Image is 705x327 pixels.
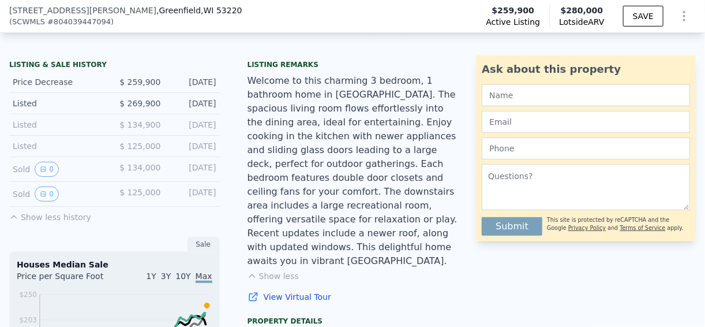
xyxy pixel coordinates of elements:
[170,98,216,109] div: [DATE]
[623,6,663,27] button: SAVE
[175,272,190,281] span: 10Y
[19,291,37,299] tspan: $250
[196,272,212,283] span: Max
[13,140,105,152] div: Listed
[170,162,216,177] div: [DATE]
[170,119,216,131] div: [DATE]
[35,187,59,202] button: View historical data
[119,163,160,172] span: $ 134,000
[17,270,114,289] div: Price per Square Foot
[13,98,105,109] div: Listed
[247,60,458,69] div: Listing remarks
[9,207,91,223] button: Show less history
[119,120,160,129] span: $ 134,900
[9,5,156,16] span: [STREET_ADDRESS][PERSON_NAME]
[13,119,105,131] div: Listed
[146,272,156,281] span: 1Y
[568,225,606,231] a: Privacy Policy
[9,60,220,72] div: LISTING & SALE HISTORY
[187,237,220,252] div: Sale
[17,259,212,270] div: Houses Median Sale
[482,111,690,133] input: Email
[247,270,299,282] button: Show less
[482,217,542,236] button: Submit
[620,225,666,231] a: Terms of Service
[19,316,37,324] tspan: $203
[119,77,160,87] span: $ 259,900
[47,16,111,28] span: # 804039447094
[247,291,458,303] a: View Virtual Tour
[547,213,690,236] div: This site is protected by reCAPTCHA and the Google and apply.
[12,16,45,28] span: SCWMLS
[119,142,160,151] span: $ 125,000
[35,162,59,177] button: View historical data
[13,187,105,202] div: Sold
[482,138,690,159] input: Phone
[13,76,105,88] div: Price Decrease
[13,162,105,177] div: Sold
[482,84,690,106] input: Name
[247,317,458,326] div: Property details
[170,187,216,202] div: [DATE]
[561,6,603,15] span: $280,000
[559,16,604,28] span: Lotside ARV
[247,74,458,268] div: Welcome to this charming 3 bedroom, 1 bathroom home in [GEOGRAPHIC_DATA]. The spacious living roo...
[486,16,540,28] span: Active Listing
[482,61,690,77] div: Ask about this property
[673,5,696,28] button: Show Options
[156,5,242,16] span: , Greenfield
[492,5,535,16] span: $259,900
[170,76,216,88] div: [DATE]
[170,140,216,152] div: [DATE]
[201,6,242,15] span: , WI 53220
[9,16,114,28] div: ( )
[119,99,160,108] span: $ 269,900
[161,272,171,281] span: 3Y
[119,188,160,197] span: $ 125,000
